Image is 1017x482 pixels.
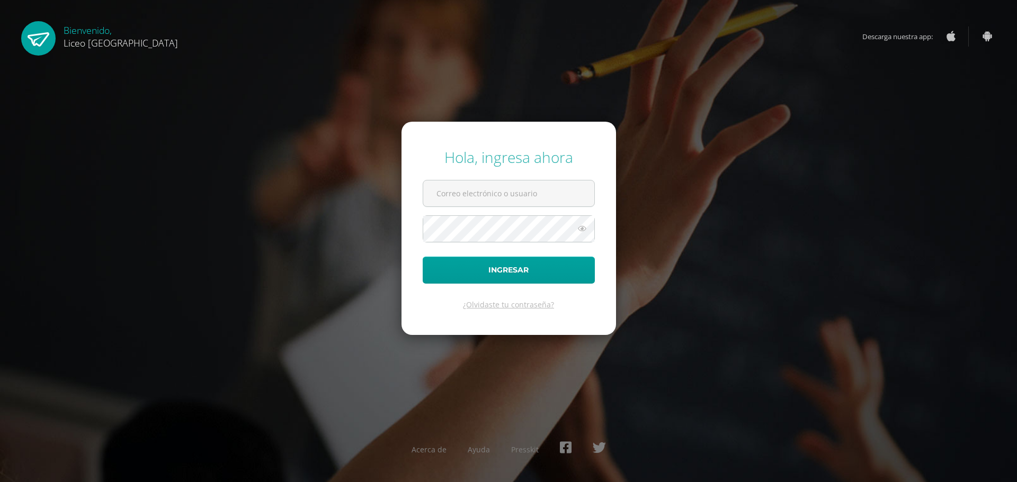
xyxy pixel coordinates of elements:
div: Bienvenido, [64,21,178,49]
a: Ayuda [468,444,490,454]
input: Correo electrónico o usuario [423,180,594,206]
div: Hola, ingresa ahora [423,147,595,167]
span: Liceo [GEOGRAPHIC_DATA] [64,37,178,49]
span: Descarga nuestra app: [862,26,943,47]
a: Presskit [511,444,539,454]
button: Ingresar [423,257,595,284]
a: ¿Olvidaste tu contraseña? [463,299,554,310]
a: Acerca de [412,444,447,454]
